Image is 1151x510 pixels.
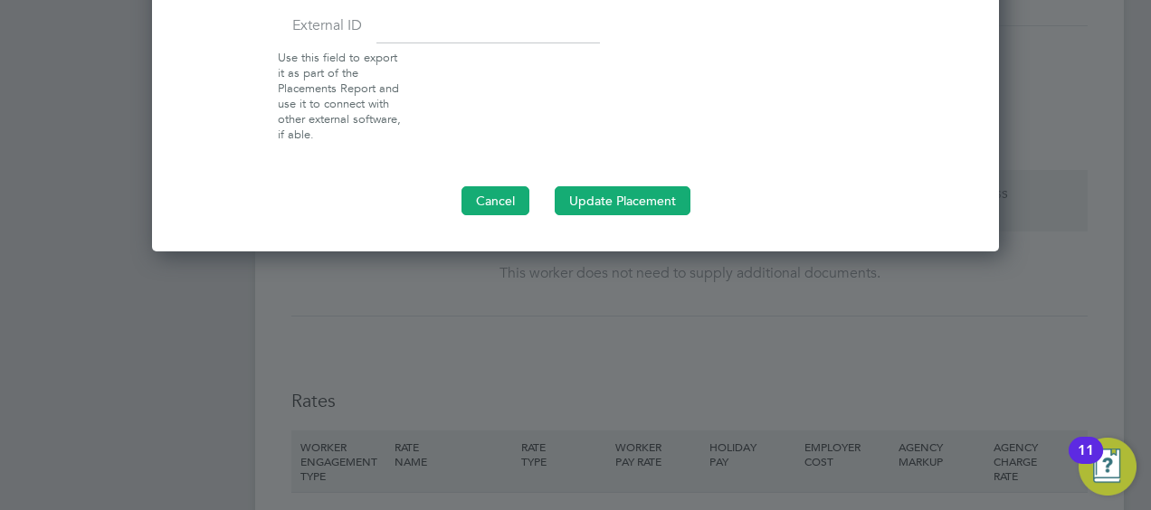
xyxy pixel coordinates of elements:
[278,50,401,141] span: Use this field to export it as part of the Placements Report and use it to connect with other ext...
[461,186,529,215] button: Cancel
[1079,438,1137,496] button: Open Resource Center, 11 new notifications
[1078,450,1094,474] div: 11
[555,186,690,215] button: Update Placement
[181,16,362,35] label: External ID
